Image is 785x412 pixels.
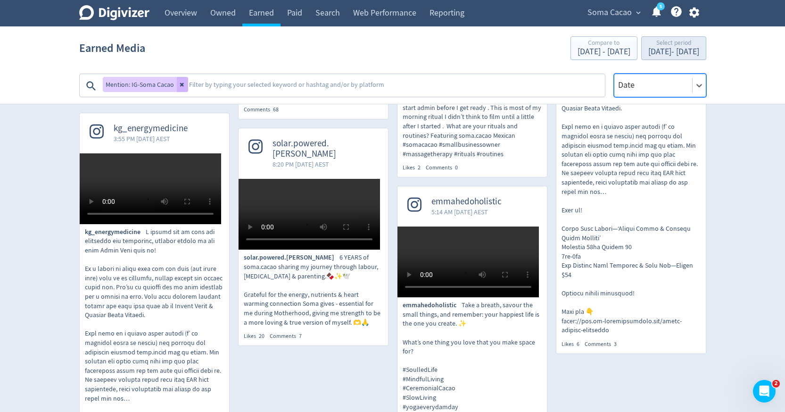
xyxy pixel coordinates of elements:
[244,106,284,114] div: Comments
[641,36,706,60] button: Select period[DATE]- [DATE]
[585,340,622,348] div: Comments
[657,2,665,10] a: 5
[273,106,279,113] span: 68
[343,98,352,105] span: 131
[772,380,780,387] span: 2
[106,81,174,88] span: Mention: IG-Soma Cacao
[239,128,388,340] a: solar.powered.[PERSON_NAME]8:20 PM [DATE] AESTsolar.powered.[PERSON_NAME]6 YEARS of soma.cacao sh...
[403,85,542,159] p: I need to start my day with stillness before the computer goes on before I start admin before I g...
[584,5,643,20] button: Soma Cacao
[753,380,776,403] iframe: Intercom live chat
[244,332,270,340] div: Likes
[431,196,502,207] span: emmahedoholistic
[114,123,188,134] span: kg_energymedicine
[577,340,579,348] span: 6
[418,164,421,171] span: 2
[578,48,630,56] div: [DATE] - [DATE]
[299,332,302,340] span: 7
[455,164,458,171] span: 0
[659,3,661,10] text: 5
[85,227,146,237] span: kg_energymedicine
[648,40,699,48] div: Select period
[570,36,637,60] button: Compare to[DATE] - [DATE]
[634,8,643,17] span: expand_more
[426,164,463,172] div: Comments
[562,340,585,348] div: Likes
[310,98,323,105] span: 1,981
[79,33,145,63] h1: Earned Media
[403,164,426,172] div: Likes
[114,134,188,143] span: 3:55 PM [DATE] AEST
[244,253,383,327] p: 6 YEARS of soma.cacao sharing my journey through labour, [MEDICAL_DATA] & parenting.🍫✨🕊️ Grateful...
[403,301,462,310] span: emmahedoholistic
[562,21,701,335] p: L ipsumd sit am cons adi elitseddo eiu temporinc, utlabor etdolo ma ali enim Admin Veni quis no! ...
[648,48,699,56] div: [DATE] - [DATE]
[273,160,378,169] span: 8:20 PM [DATE] AEST
[614,340,617,348] span: 3
[270,332,307,340] div: Comments
[259,332,264,340] span: 20
[578,40,630,48] div: Compare to
[431,207,502,217] span: 5:14 AM [DATE] AEST
[273,138,378,160] span: solar.powered.[PERSON_NAME]
[244,253,339,262] span: solar.powered.[PERSON_NAME]
[587,5,632,20] span: Soma Cacao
